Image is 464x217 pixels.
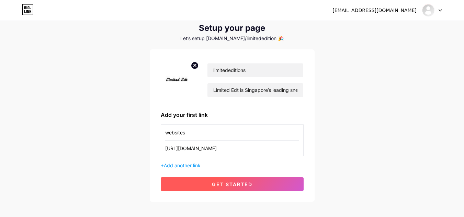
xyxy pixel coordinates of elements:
[207,83,303,97] input: bio
[150,36,315,41] div: Let’s setup [DOMAIN_NAME]/limitededition 🎉
[332,7,417,14] div: [EMAIL_ADDRESS][DOMAIN_NAME]
[422,4,435,17] img: limitededition
[207,63,303,77] input: Your name
[164,162,201,168] span: Add another link
[161,111,304,119] div: Add your first link
[165,141,299,156] input: URL (https://instagram.com/yourname)
[212,181,252,187] span: get started
[150,23,315,33] div: Setup your page
[161,177,304,191] button: get started
[161,162,304,169] div: +
[161,60,199,100] img: profile pic
[165,125,299,140] input: Link name (My Instagram)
